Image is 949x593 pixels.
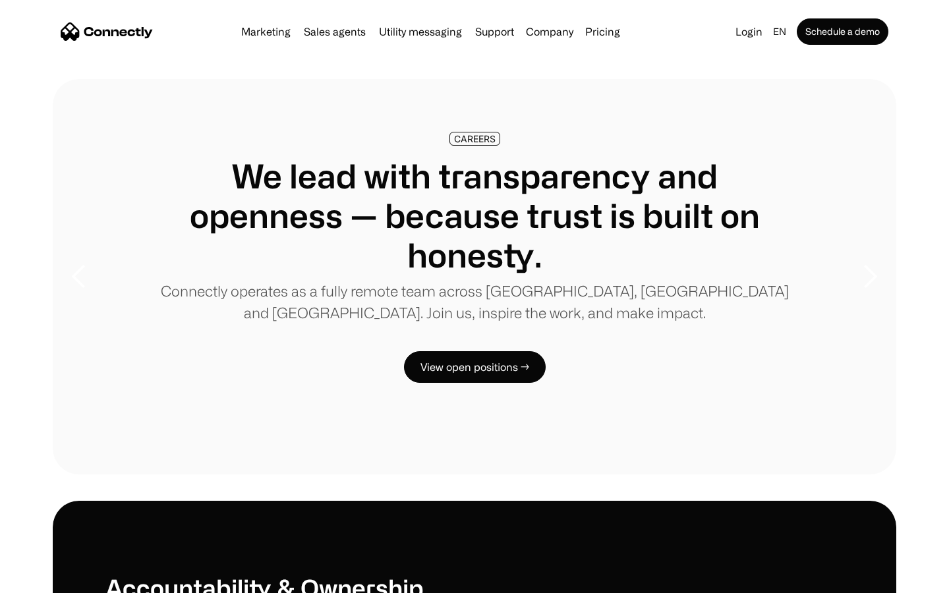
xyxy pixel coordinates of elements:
a: Schedule a demo [797,18,888,45]
a: Login [730,22,768,41]
div: CAREERS [454,134,496,144]
a: Utility messaging [374,26,467,37]
h1: We lead with transparency and openness — because trust is built on honesty. [158,156,791,275]
a: Marketing [236,26,296,37]
aside: Language selected: English [13,569,79,588]
ul: Language list [26,570,79,588]
a: View open positions → [404,351,546,383]
div: en [773,22,786,41]
a: Sales agents [299,26,371,37]
p: Connectly operates as a fully remote team across [GEOGRAPHIC_DATA], [GEOGRAPHIC_DATA] and [GEOGRA... [158,280,791,324]
div: Company [526,22,573,41]
a: Pricing [580,26,625,37]
a: Support [470,26,519,37]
